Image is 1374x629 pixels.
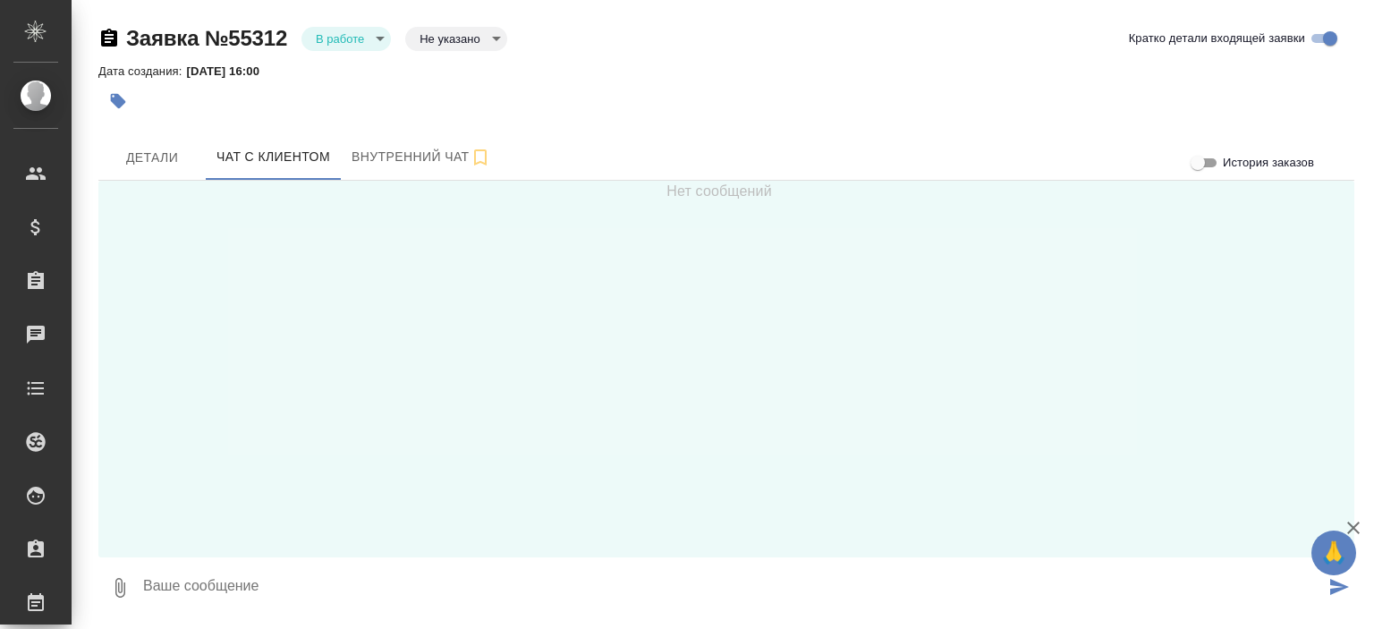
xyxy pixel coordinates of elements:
[301,27,391,51] div: В работе
[1223,154,1314,172] span: История заказов
[216,146,330,168] span: Чат с клиентом
[470,147,491,168] svg: Подписаться
[186,64,273,78] p: [DATE] 16:00
[405,27,506,51] div: В работе
[98,64,186,78] p: Дата создания:
[1319,534,1349,572] span: 🙏
[414,31,485,47] button: Не указано
[352,146,491,168] span: Внутренний чат
[1311,531,1356,575] button: 🙏
[109,147,195,169] span: Детали
[98,81,138,121] button: Добавить тэг
[98,28,120,49] button: Скопировать ссылку
[1129,30,1305,47] span: Кратко детали входящей заявки
[206,135,341,180] button: 77017737731 (Adiya) - (undefined)
[666,181,772,202] span: Нет сообщений
[310,31,369,47] button: В работе
[126,26,287,50] a: Заявка №55312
